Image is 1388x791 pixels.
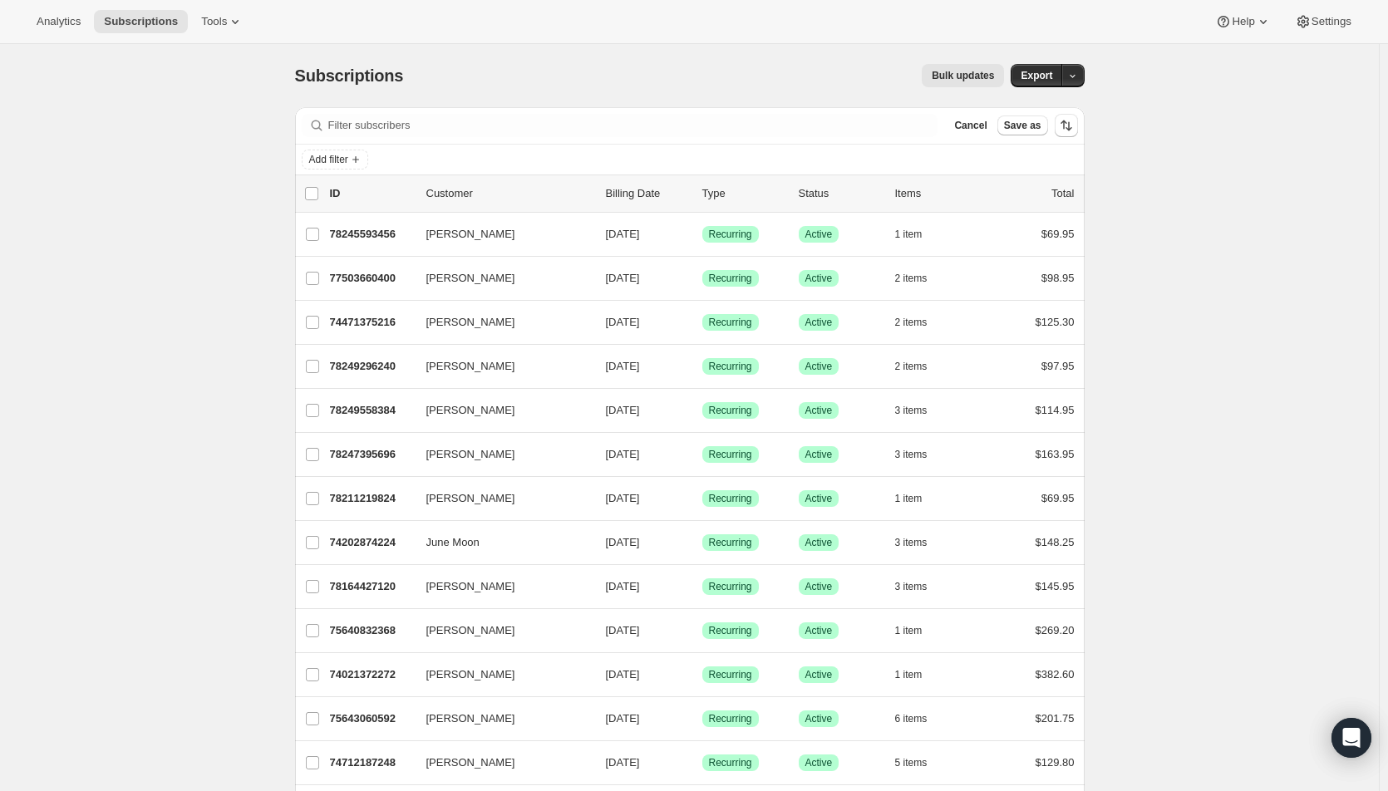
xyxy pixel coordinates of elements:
span: [PERSON_NAME] [426,314,515,331]
span: Active [805,404,833,417]
span: $145.95 [1036,580,1075,592]
div: 74471375216[PERSON_NAME][DATE]SuccessRecurringSuccessActive2 items$125.30 [330,311,1075,334]
button: 2 items [895,267,946,290]
span: [DATE] [606,272,640,284]
button: [PERSON_NAME] [416,749,583,776]
input: Filter subscribers [328,114,938,137]
span: Cancel [954,119,987,132]
span: $98.95 [1041,272,1075,284]
button: [PERSON_NAME] [416,617,583,644]
button: 3 items [895,531,946,554]
span: 6 items [895,712,928,725]
p: Customer [426,185,593,202]
p: 75643060592 [330,710,413,727]
span: [PERSON_NAME] [426,446,515,463]
span: Recurring [709,712,752,725]
span: [PERSON_NAME] [426,622,515,639]
span: Recurring [709,272,752,285]
span: [DATE] [606,536,640,548]
span: Active [805,492,833,505]
button: Bulk updates [922,64,1004,87]
span: [PERSON_NAME] [426,402,515,419]
div: 78249558384[PERSON_NAME][DATE]SuccessRecurringSuccessActive3 items$114.95 [330,399,1075,422]
button: 5 items [895,751,946,774]
span: [DATE] [606,492,640,504]
div: 78247395696[PERSON_NAME][DATE]SuccessRecurringSuccessActive3 items$163.95 [330,443,1075,466]
span: Subscriptions [295,66,404,85]
p: 78249296240 [330,358,413,375]
button: Cancel [947,115,993,135]
span: $148.25 [1036,536,1075,548]
span: [PERSON_NAME] [426,710,515,727]
span: Bulk updates [932,69,994,82]
div: IDCustomerBilling DateTypeStatusItemsTotal [330,185,1075,202]
span: 3 items [895,404,928,417]
p: 74021372272 [330,666,413,683]
span: [DATE] [606,624,640,636]
span: Recurring [709,536,752,549]
span: [DATE] [606,404,640,416]
span: Tools [201,15,227,28]
span: 2 items [895,360,928,373]
p: Total [1051,185,1074,202]
button: 1 item [895,223,941,246]
button: [PERSON_NAME] [416,397,583,424]
button: 3 items [895,575,946,598]
div: 74712187248[PERSON_NAME][DATE]SuccessRecurringSuccessActive5 items$129.80 [330,751,1075,774]
p: 74471375216 [330,314,413,331]
span: Recurring [709,580,752,593]
button: [PERSON_NAME] [416,705,583,732]
button: [PERSON_NAME] [416,353,583,380]
button: [PERSON_NAME] [416,485,583,512]
span: Recurring [709,228,752,241]
button: 1 item [895,619,941,642]
span: Help [1232,15,1254,28]
span: $129.80 [1036,756,1075,769]
button: Save as [997,115,1048,135]
p: 78211219824 [330,490,413,507]
div: 78245593456[PERSON_NAME][DATE]SuccessRecurringSuccessActive1 item$69.95 [330,223,1075,246]
p: 78245593456 [330,226,413,243]
div: Items [895,185,978,202]
span: Recurring [709,668,752,681]
span: Recurring [709,316,752,329]
span: Active [805,316,833,329]
span: Active [805,360,833,373]
button: Help [1205,10,1281,33]
div: 74021372272[PERSON_NAME][DATE]SuccessRecurringSuccessActive1 item$382.60 [330,663,1075,686]
span: Active [805,536,833,549]
div: 75643060592[PERSON_NAME][DATE]SuccessRecurringSuccessActive6 items$201.75 [330,707,1075,730]
button: Add filter [302,150,368,169]
span: Settings [1312,15,1351,28]
p: 74712187248 [330,754,413,771]
div: Type [702,185,785,202]
span: Recurring [709,360,752,373]
p: Billing Date [606,185,689,202]
span: 2 items [895,272,928,285]
span: $97.95 [1041,360,1075,372]
span: $69.95 [1041,492,1075,504]
span: Add filter [309,153,348,166]
button: Subscriptions [94,10,188,33]
button: Settings [1285,10,1361,33]
span: $269.20 [1036,624,1075,636]
div: 78211219824[PERSON_NAME][DATE]SuccessRecurringSuccessActive1 item$69.95 [330,487,1075,510]
span: Recurring [709,624,752,637]
div: 78164427120[PERSON_NAME][DATE]SuccessRecurringSuccessActive3 items$145.95 [330,575,1075,598]
button: 3 items [895,443,946,466]
span: [DATE] [606,580,640,592]
button: [PERSON_NAME] [416,661,583,688]
span: Recurring [709,756,752,769]
button: 2 items [895,355,946,378]
span: Analytics [37,15,81,28]
span: [DATE] [606,668,640,680]
p: 77503660400 [330,270,413,287]
span: $125.30 [1036,316,1075,328]
span: Active [805,756,833,769]
div: 78249296240[PERSON_NAME][DATE]SuccessRecurringSuccessActive2 items$97.95 [330,355,1075,378]
div: 74202874224June Moon[DATE]SuccessRecurringSuccessActive3 items$148.25 [330,531,1075,554]
span: [DATE] [606,712,640,725]
span: Active [805,228,833,241]
span: Active [805,668,833,681]
p: 74202874224 [330,534,413,551]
